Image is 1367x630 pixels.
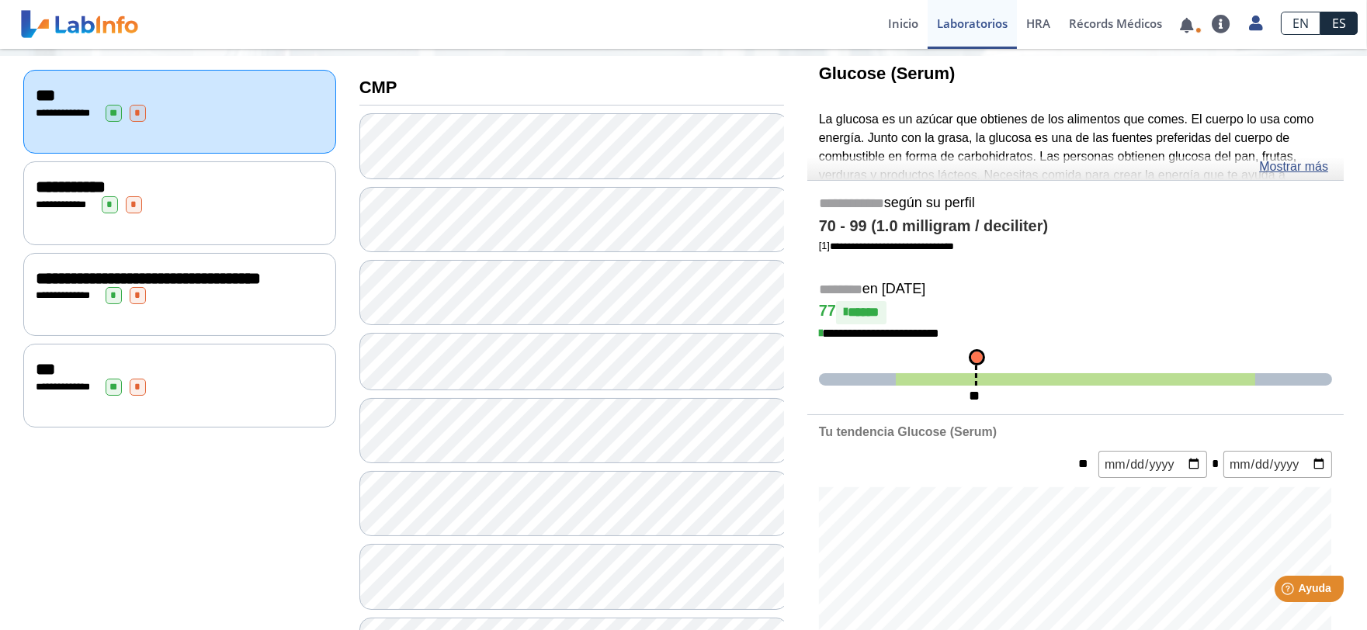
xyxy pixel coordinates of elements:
a: ES [1320,12,1358,35]
input: mm/dd/yyyy [1098,451,1207,478]
h5: en [DATE] [819,281,1332,299]
h4: 70 - 99 (1.0 milligram / deciliter) [819,217,1332,236]
b: CMP [359,78,397,97]
span: HRA [1026,16,1050,31]
iframe: Help widget launcher [1229,569,1350,613]
input: mm/dd/yyyy [1223,451,1332,478]
a: [1] [819,240,954,251]
h5: según su perfil [819,195,1332,213]
a: Mostrar más [1259,157,1328,176]
a: EN [1281,12,1320,35]
b: Tu tendencia Glucose (Serum) [819,425,997,438]
b: Glucose (Serum) [819,64,956,83]
p: La glucosa es un azúcar que obtienes de los alimentos que comes. El cuerpo lo usa como energía. J... [819,110,1332,222]
h4: 77 [819,301,1332,324]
